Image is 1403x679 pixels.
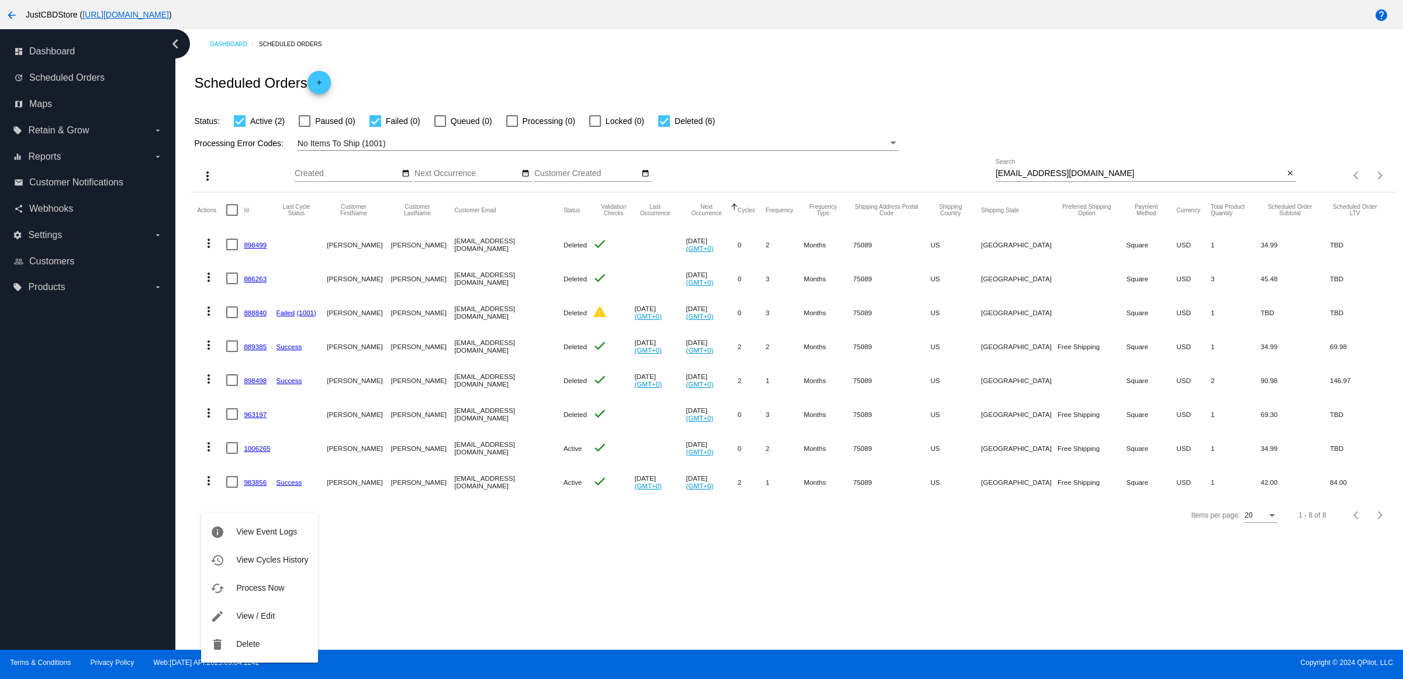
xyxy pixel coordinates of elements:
[236,639,260,649] span: Delete
[210,581,224,595] mat-icon: cached
[210,637,224,652] mat-icon: delete
[210,553,224,567] mat-icon: history
[236,583,284,592] span: Process Now
[210,525,224,539] mat-icon: info
[210,609,224,623] mat-icon: edit
[236,555,308,564] span: View Cycles History
[236,611,275,621] span: View / Edit
[236,527,297,536] span: View Event Logs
